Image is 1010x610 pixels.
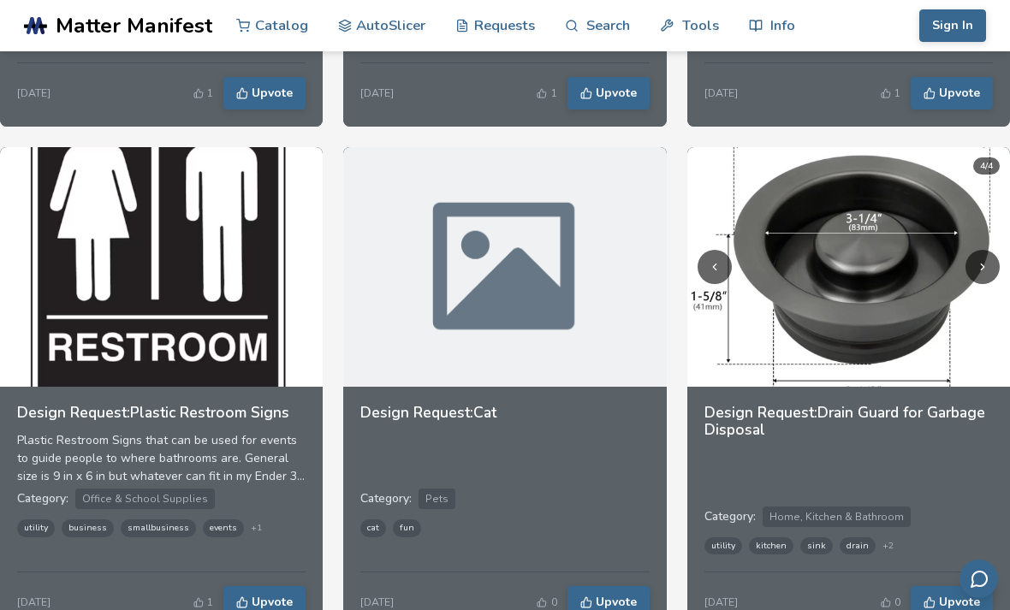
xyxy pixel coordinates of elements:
[894,87,900,99] span: 1
[882,541,894,551] span: + 2
[704,404,993,448] a: Design Request:Drain Guard for Garbage Disposal
[939,86,980,100] span: Upvote
[965,250,1000,284] button: Next image
[343,147,666,387] img: Cat
[911,77,993,110] button: Upvote
[223,77,306,110] button: Upvote
[393,519,421,536] span: fun
[865,370,872,376] button: Go to image 4
[840,537,876,554] span: drain
[56,14,212,38] span: Matter Manifest
[551,87,557,99] span: 1
[419,489,455,509] span: Pets
[203,519,244,536] span: events
[704,537,742,554] span: utility
[251,523,262,533] span: + 1
[252,595,293,609] span: Upvote
[704,508,756,524] span: Category:
[17,404,306,421] h3: Design Request: Plastic Restroom Signs
[551,596,557,608] span: 0
[894,596,900,608] span: 0
[763,506,911,527] span: Home, Kitchen & Bathroom
[698,250,732,284] button: Previous image
[704,404,993,438] h3: Design Request: Drain Guard for Garbage Disposal
[252,86,293,100] span: Upvote
[360,490,412,506] span: Category:
[960,560,998,598] button: Send feedback via email
[207,596,213,608] span: 1
[838,370,845,376] button: Go to image 2
[704,87,738,99] div: [DATE]
[704,596,738,608] div: [DATE]
[17,404,306,431] a: Design Request:Plastic Restroom Signs
[17,490,68,506] span: Category:
[17,519,55,536] span: utility
[75,489,215,509] span: Office & School Supplies
[360,404,649,421] h3: Design Request: Cat
[596,86,637,100] span: Upvote
[360,404,649,431] a: Design Request:Cat
[17,431,306,485] div: Plastic Restroom Signs that can be used for events to guide people to where bathrooms are. Genera...
[800,537,833,554] span: sink
[973,157,1000,175] div: 4 / 4
[919,9,986,42] button: Sign In
[207,87,213,99] span: 1
[824,370,831,376] button: Go to image 1
[567,77,650,110] button: Upvote
[360,596,394,608] div: [DATE]
[749,537,793,554] span: kitchen
[62,519,114,536] span: business
[852,370,858,376] button: Go to image 3
[17,87,50,99] div: [DATE]
[17,596,50,608] div: [DATE]
[360,519,386,536] span: cat
[121,519,196,536] span: smallbusiness
[939,595,980,609] span: Upvote
[687,147,1010,387] img: Drain Guard for Garbage Disposal
[596,595,637,609] span: Upvote
[360,87,394,99] div: [DATE]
